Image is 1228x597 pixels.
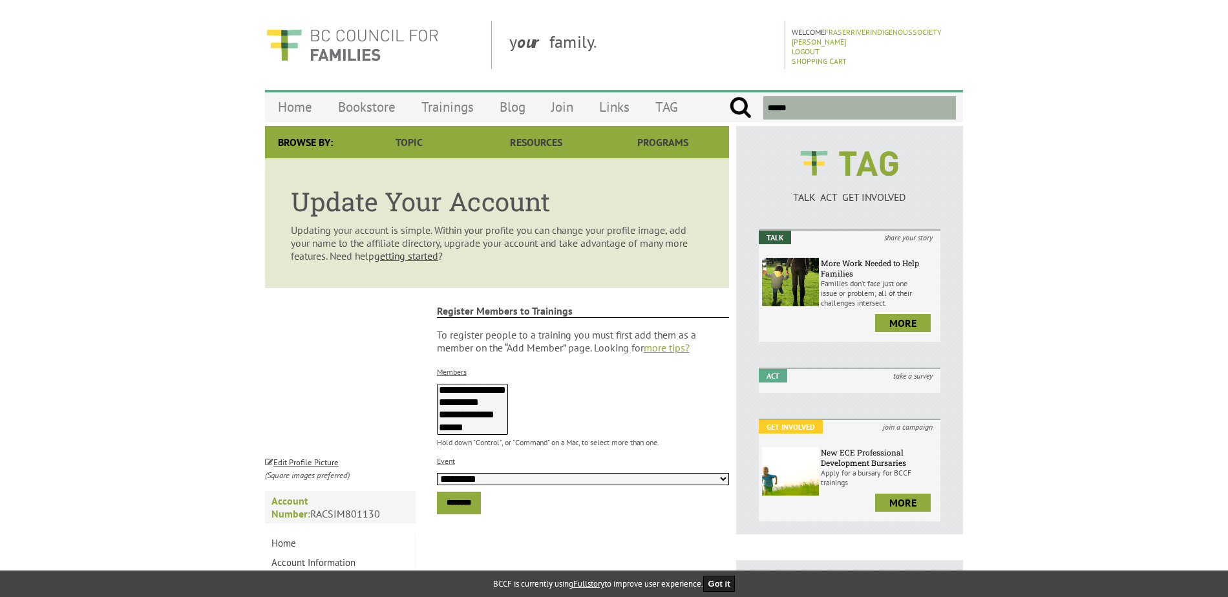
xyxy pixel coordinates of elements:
[573,578,604,589] a: Fullstory
[265,455,339,468] a: Edit Profile Picture
[759,420,823,434] em: Get Involved
[408,92,487,122] a: Trainings
[265,92,325,122] a: Home
[759,178,940,204] a: TALK ACT GET INVOLVED
[437,328,730,354] p: To register people to a training you must first add them as a member on the “Add Member” page. Lo...
[487,92,538,122] a: Blog
[325,92,408,122] a: Bookstore
[875,494,931,512] a: more
[271,494,310,520] strong: Account Number:
[792,27,959,47] p: Welcome
[265,470,350,481] i: (Square images preferred)
[791,139,907,188] img: BCCF's TAG Logo
[265,158,729,288] article: Updating your account is simple. Within your profile you can change your profile image, add your ...
[703,576,736,592] button: Got it
[472,126,599,158] a: Resources
[792,27,942,47] a: FraserRiverIndigenousSociety [PERSON_NAME]
[437,437,730,447] p: Hold down "Control", or "Command" on a Mac, to select more than one.
[437,304,730,318] strong: Register Members to Trainings
[265,491,416,523] p: RACSIM801130
[759,369,787,382] em: Act
[517,31,549,52] strong: our
[729,96,752,120] input: Submit
[499,21,785,69] div: y family.
[876,231,940,244] i: share your story
[821,278,937,308] p: Families don’t face just one issue or problem; all of their challenges intersect.
[265,553,415,572] a: Account Information
[792,56,847,66] a: Shopping Cart
[265,21,439,69] img: BC Council for FAMILIES
[538,92,586,122] a: Join
[291,184,703,218] h1: Update Your Account
[600,126,726,158] a: Programs
[265,534,415,553] a: Home
[821,258,937,278] h6: More Work Needed to Help Families
[265,457,339,468] small: Edit Profile Picture
[821,447,937,468] h6: New ECE Professional Development Bursaries
[265,126,346,158] div: Browse By:
[759,231,791,244] em: Talk
[346,126,472,158] a: Topic
[437,367,467,377] label: Members
[642,92,691,122] a: TAG
[875,314,931,332] a: more
[792,47,820,56] a: Logout
[821,468,937,487] p: Apply for a bursary for BCCF trainings
[875,420,940,434] i: join a campaign
[885,369,940,382] i: take a survey
[586,92,642,122] a: Links
[437,456,455,466] label: Event
[644,341,690,354] a: more tips?
[374,249,438,262] a: getting started
[759,191,940,204] p: TALK ACT GET INVOLVED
